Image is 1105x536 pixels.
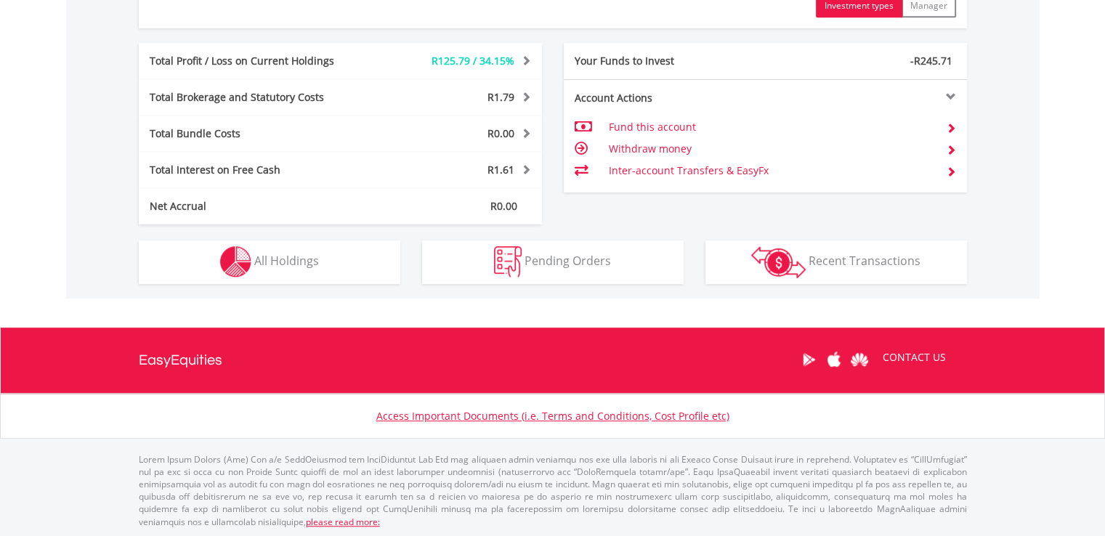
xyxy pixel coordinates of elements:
[139,453,967,528] p: Lorem Ipsum Dolors (Ame) Con a/e SeddOeiusmod tem InciDiduntut Lab Etd mag aliquaen admin veniamq...
[564,91,766,105] div: Account Actions
[487,90,514,104] span: R1.79
[490,199,517,213] span: R0.00
[139,54,374,68] div: Total Profit / Loss on Current Holdings
[139,163,374,177] div: Total Interest on Free Cash
[220,246,251,277] img: holdings-wht.png
[139,126,374,141] div: Total Bundle Costs
[139,90,374,105] div: Total Brokerage and Statutory Costs
[376,409,729,423] a: Access Important Documents (i.e. Terms and Conditions, Cost Profile etc)
[796,337,822,382] a: Google Play
[487,126,514,140] span: R0.00
[608,138,934,160] td: Withdraw money
[139,328,222,393] a: EasyEquities
[422,240,684,284] button: Pending Orders
[432,54,514,68] span: R125.79 / 34.15%
[564,54,766,68] div: Your Funds to Invest
[751,246,806,278] img: transactions-zar-wht.png
[705,240,967,284] button: Recent Transactions
[139,240,400,284] button: All Holdings
[809,253,920,269] span: Recent Transactions
[608,116,934,138] td: Fund this account
[487,163,514,176] span: R1.61
[139,199,374,214] div: Net Accrual
[525,253,611,269] span: Pending Orders
[847,337,873,382] a: Huawei
[306,516,380,528] a: please read more:
[494,246,522,277] img: pending_instructions-wht.png
[254,253,319,269] span: All Holdings
[910,54,952,68] span: -R245.71
[608,160,934,182] td: Inter-account Transfers & EasyFx
[822,337,847,382] a: Apple
[873,337,956,378] a: CONTACT US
